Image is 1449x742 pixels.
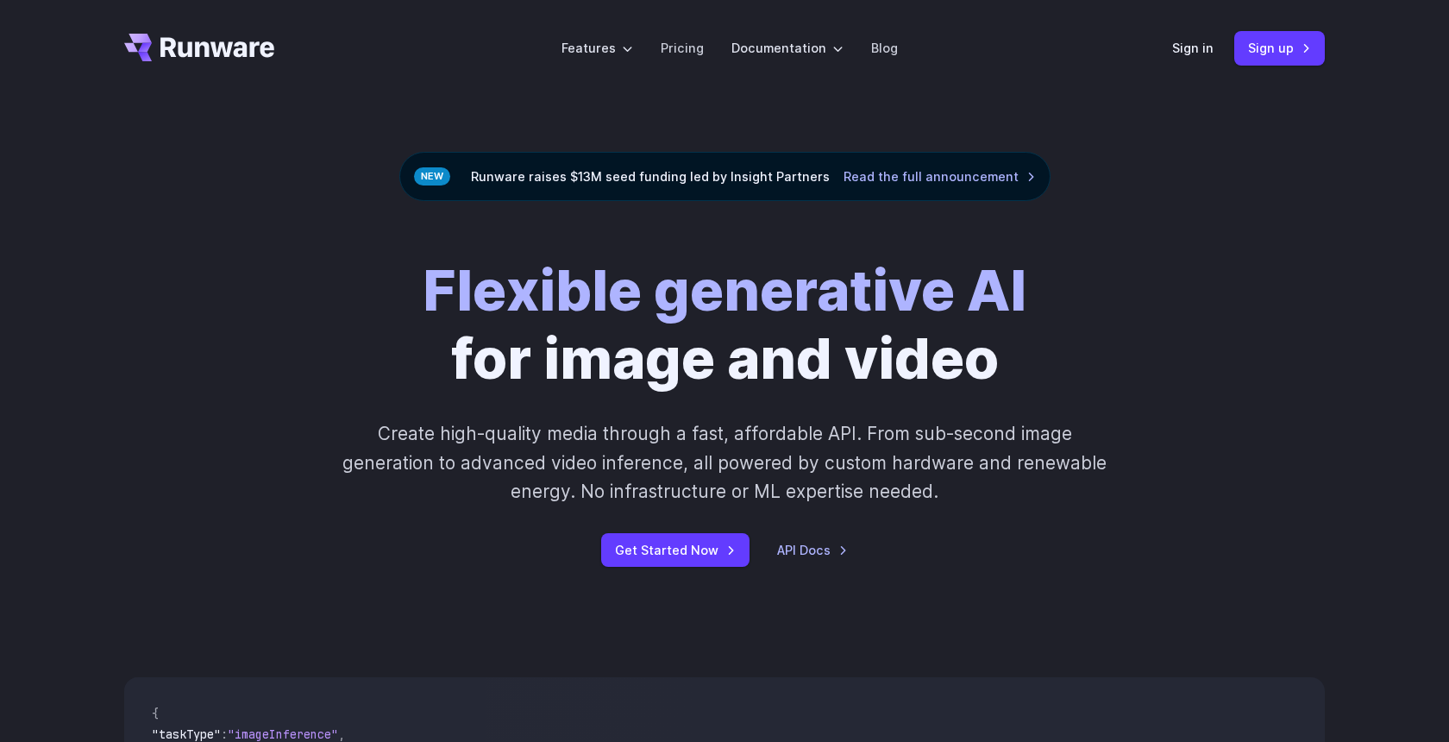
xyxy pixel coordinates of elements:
span: "taskType" [152,726,221,742]
span: "imageInference" [228,726,338,742]
div: Runware raises $13M seed funding led by Insight Partners [399,152,1051,201]
a: Sign up [1234,31,1325,65]
a: Read the full announcement [844,167,1036,186]
span: : [221,726,228,742]
a: Blog [871,38,898,58]
span: { [152,706,159,721]
a: Go to / [124,34,274,61]
a: Pricing [661,38,704,58]
span: , [338,726,345,742]
a: Get Started Now [601,533,750,567]
a: Sign in [1172,38,1214,58]
p: Create high-quality media through a fast, affordable API. From sub-second image generation to adv... [341,419,1109,506]
h1: for image and video [423,256,1026,392]
label: Documentation [731,38,844,58]
label: Features [561,38,633,58]
a: API Docs [777,540,848,560]
strong: Flexible generative AI [423,255,1026,324]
